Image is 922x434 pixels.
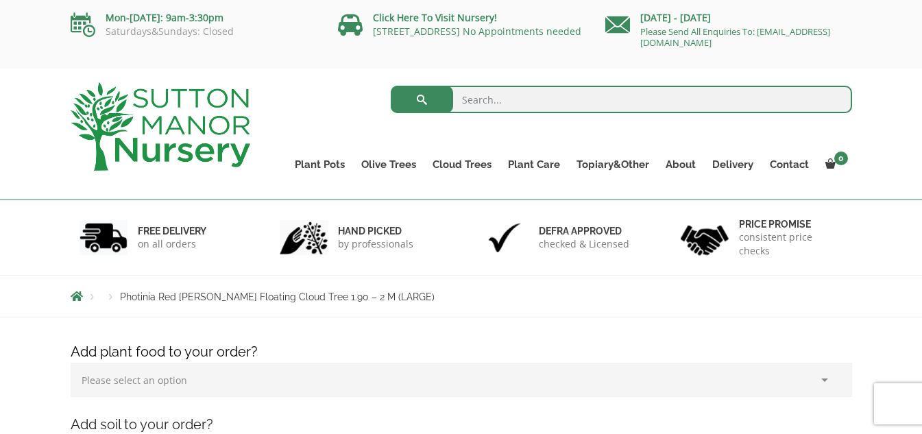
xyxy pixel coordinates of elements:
a: Topiary&Other [568,155,657,174]
img: 1.jpg [80,220,128,255]
h6: hand picked [338,225,413,237]
p: checked & Licensed [539,237,629,251]
a: Please Send All Enquiries To: [EMAIL_ADDRESS][DOMAIN_NAME] [640,25,830,49]
img: logo [71,82,250,171]
a: [STREET_ADDRESS] No Appointments needed [373,25,581,38]
img: 3.jpg [481,220,529,255]
img: 2.jpg [280,220,328,255]
a: Contact [762,155,817,174]
span: 0 [834,152,848,165]
h6: Price promise [739,218,843,230]
p: by professionals [338,237,413,251]
p: consistent price checks [739,230,843,258]
p: Mon-[DATE]: 9am-3:30pm [71,10,317,26]
a: Cloud Trees [424,155,500,174]
input: Search... [391,86,852,113]
span: Photinia Red [PERSON_NAME] Floating Cloud Tree 1.90 – 2 M (LARGE) [120,291,435,302]
p: Saturdays&Sundays: Closed [71,26,317,37]
a: About [657,155,704,174]
p: [DATE] - [DATE] [605,10,852,26]
a: Plant Pots [287,155,353,174]
h6: Defra approved [539,225,629,237]
h6: FREE DELIVERY [138,225,206,237]
p: on all orders [138,237,206,251]
a: Click Here To Visit Nursery! [373,11,497,24]
a: Plant Care [500,155,568,174]
a: Delivery [704,155,762,174]
img: 4.jpg [681,217,729,258]
a: 0 [817,155,852,174]
h4: Add plant food to your order? [60,341,862,363]
a: Olive Trees [353,155,424,174]
nav: Breadcrumbs [71,291,852,302]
